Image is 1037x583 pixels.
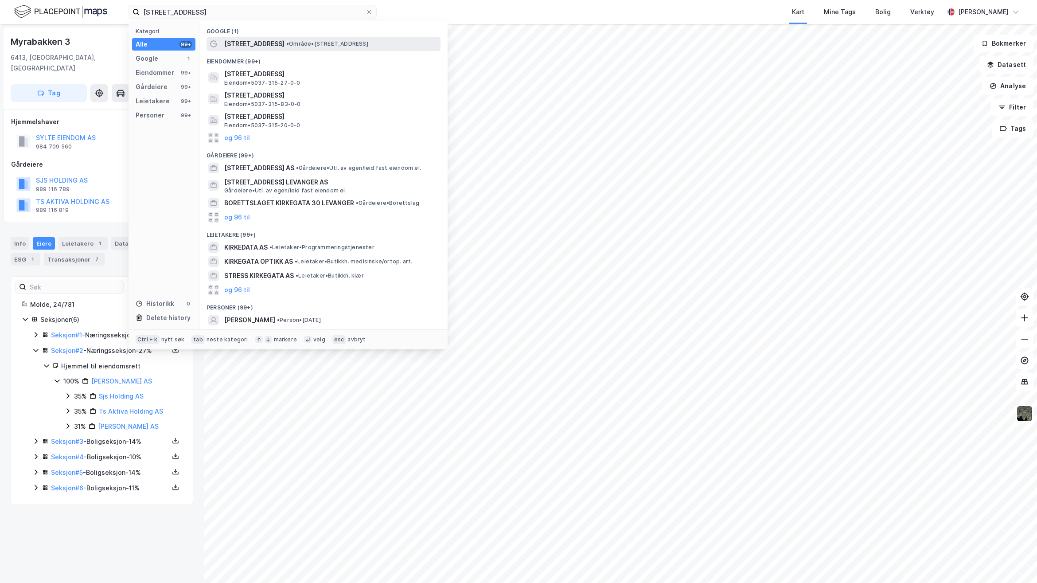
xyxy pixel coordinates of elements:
div: 989 116 819 [36,207,69,214]
span: • [286,40,289,47]
div: - Boligseksjon - 10% [51,452,169,462]
div: Eiere [33,237,55,250]
div: Personer (99+) [199,297,448,313]
iframe: Chat Widget [993,540,1037,583]
div: markere [274,336,297,343]
button: Filter [991,98,1033,116]
div: - Næringsseksjon - 27% [51,345,169,356]
div: ESG [11,253,40,266]
a: [PERSON_NAME] AS [98,423,159,430]
div: Kontrollprogram for chat [993,540,1037,583]
div: Gårdeiere (99+) [199,145,448,161]
div: Eiendommer [136,67,174,78]
div: esc [332,335,346,344]
div: 7 [92,255,101,264]
span: Område • [STREET_ADDRESS] [286,40,368,47]
span: [STREET_ADDRESS] AS [224,163,294,173]
a: Sjs Holding AS [99,392,144,400]
span: • [269,244,272,250]
div: Personer [136,110,164,121]
span: Leietaker • Butikkh. medisinske/ortop. art. [295,258,412,265]
div: 99+ [179,98,192,105]
span: STRESS KIRKEGATA AS [224,270,294,281]
span: BORETTSLAGET KIRKEGATA 30 LEVANGER [224,198,354,208]
div: - Næringsseksjon - 24% [51,330,169,340]
div: Delete history [146,313,191,323]
button: Analyse [982,77,1033,95]
span: KIRKEGATA OPTIKK AS [224,256,293,267]
div: Transaksjoner [44,253,105,266]
div: 984 709 560 [36,143,72,150]
div: Kategori [136,28,195,35]
div: Historikk [136,298,174,309]
div: Leietakere (99+) [199,224,448,240]
div: Myrabakken 3 [11,35,72,49]
div: Google (1) [199,21,448,37]
div: 99+ [179,41,192,48]
div: tab [191,335,205,344]
div: [PERSON_NAME] [958,7,1009,17]
a: Seksjon#5 [51,469,83,476]
div: Gårdeiere [136,82,168,92]
span: KIRKEDATA AS [224,242,268,253]
div: neste kategori [207,336,248,343]
a: Seksjon#1 [51,331,82,339]
button: Datasett [979,56,1033,74]
div: Google [136,53,158,64]
div: 31% [74,421,86,432]
span: [STREET_ADDRESS] [224,111,437,122]
button: Bokmerker [974,35,1033,52]
a: Seksjon#2 [51,347,83,354]
a: Seksjon#3 [51,438,83,445]
div: Hjemmel til eiendomsrett [61,361,182,372]
button: og 96 til [224,212,250,223]
div: Mine Tags [824,7,856,17]
button: Tags [992,120,1033,137]
span: Leietaker • Programmeringstjenester [269,244,374,251]
div: 99+ [179,83,192,90]
input: Søk på adresse, matrikkel, gårdeiere, leietakere eller personer [140,5,366,19]
span: Gårdeiere • Utl. av egen/leid fast eiendom el. [296,164,421,172]
span: Eiendom • 5037-315-20-0-0 [224,122,300,129]
div: Ctrl + k [136,335,160,344]
div: 989 116 789 [36,186,70,193]
div: Eiendommer (99+) [199,51,448,67]
div: Molde, 24/781 [30,299,182,310]
div: 35% [74,391,87,402]
div: 99+ [179,69,192,76]
div: Hjemmelshaver [11,117,193,127]
div: 99+ [179,112,192,119]
div: - Boligseksjon - 14% [51,436,169,447]
div: 100% [63,376,79,387]
div: nytt søk [161,336,185,343]
div: Info [11,237,29,250]
img: logo.f888ab2527a4732fd821a326f86c7f29.svg [14,4,107,20]
span: • [277,317,280,323]
div: Leietakere [58,237,108,250]
div: Bolig [875,7,891,17]
div: Alle [136,39,148,50]
div: 35% [74,406,87,417]
div: 6413, [GEOGRAPHIC_DATA], [GEOGRAPHIC_DATA] [11,52,152,74]
input: Søk [26,280,123,293]
div: 1 [28,255,37,264]
button: Tag [11,84,87,102]
span: • [296,164,299,171]
span: [STREET_ADDRESS] [224,90,437,101]
span: [PERSON_NAME] [224,315,275,325]
div: - Boligseksjon - 14% [51,467,169,478]
span: Person • [DATE] [277,317,321,324]
img: 9k= [1016,405,1033,422]
a: Seksjon#4 [51,453,84,461]
span: • [295,258,297,265]
div: Datasett [111,237,144,250]
div: Kart [792,7,804,17]
span: • [356,200,359,206]
span: Leietaker • Butikkh. klær [296,272,364,279]
div: 1 [185,55,192,62]
a: [PERSON_NAME] AS [91,377,152,385]
div: 1 [95,239,104,248]
span: Eiendom • 5037-315-83-0-0 [224,101,301,108]
div: 0 [185,300,192,307]
div: Gårdeiere [11,159,193,170]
